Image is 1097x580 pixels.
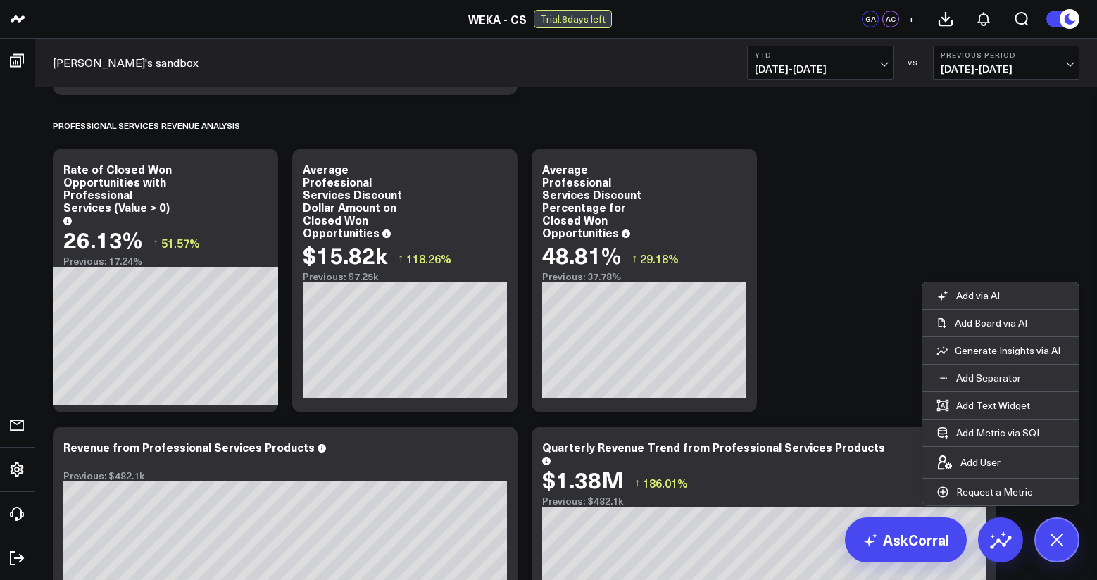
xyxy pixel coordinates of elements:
[922,282,1014,309] button: Add via AI
[922,392,1044,419] button: Add Text Widget
[534,10,612,28] div: Trial: 8 days left
[542,271,746,282] div: Previous: 37.78%
[960,456,1001,469] p: Add User
[933,46,1079,80] button: Previous Period[DATE]-[DATE]
[922,420,1056,446] button: Add Metric via SQL
[406,251,451,266] span: 118.26%
[903,11,920,27] button: +
[398,249,403,267] span: ↑
[303,161,402,240] div: Average Professional Services Discount Dollar Amount on Closed Won Opportunities
[882,11,899,27] div: AC
[956,372,1021,384] p: Add Separator
[640,251,679,266] span: 29.18%
[908,14,915,24] span: +
[956,289,1000,302] p: Add via AI
[845,517,967,562] a: AskCorral
[941,51,1072,59] b: Previous Period
[63,161,172,215] div: Rate of Closed Won Opportunities with Professional Services (Value > 0)
[922,479,1047,505] button: Request a Metric
[755,63,886,75] span: [DATE] - [DATE]
[63,470,507,481] div: Previous: $482.1k
[542,161,641,240] div: Average Professional Services Discount Percentage for Closed Won Opportunities
[956,486,1033,498] p: Request a Metric
[542,242,621,267] div: 48.81%
[303,271,507,282] div: Previous: $7.25k
[63,227,142,252] div: 26.13%
[542,496,986,507] div: Previous: $482.1k
[634,474,640,492] span: ↑
[161,235,200,251] span: 51.57%
[468,11,527,27] a: WEKA - CS
[53,109,240,141] div: Professional Services Revenue Analysis
[542,467,624,492] div: $1.38M
[755,51,886,59] b: YTD
[922,365,1035,391] button: Add Separator
[922,337,1079,364] button: Generate Insights via AI
[922,310,1079,336] button: Add Board via AI
[542,439,885,455] div: Quarterly Revenue Trend from Professional Services Products
[941,63,1072,75] span: [DATE] - [DATE]
[955,317,1027,329] p: Add Board via AI
[153,234,158,252] span: ↑
[632,249,637,267] span: ↑
[862,11,879,27] div: GA
[901,58,926,67] div: VS
[643,475,688,491] span: 186.01%
[955,344,1060,357] p: Generate Insights via AI
[303,242,387,267] div: $15.82k
[53,55,199,70] a: [PERSON_NAME]'s sandbox
[747,46,894,80] button: YTD[DATE]-[DATE]
[63,439,315,455] div: Revenue from Professional Services Products
[922,447,1015,478] button: Add User
[63,256,268,267] div: Previous: 17.24%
